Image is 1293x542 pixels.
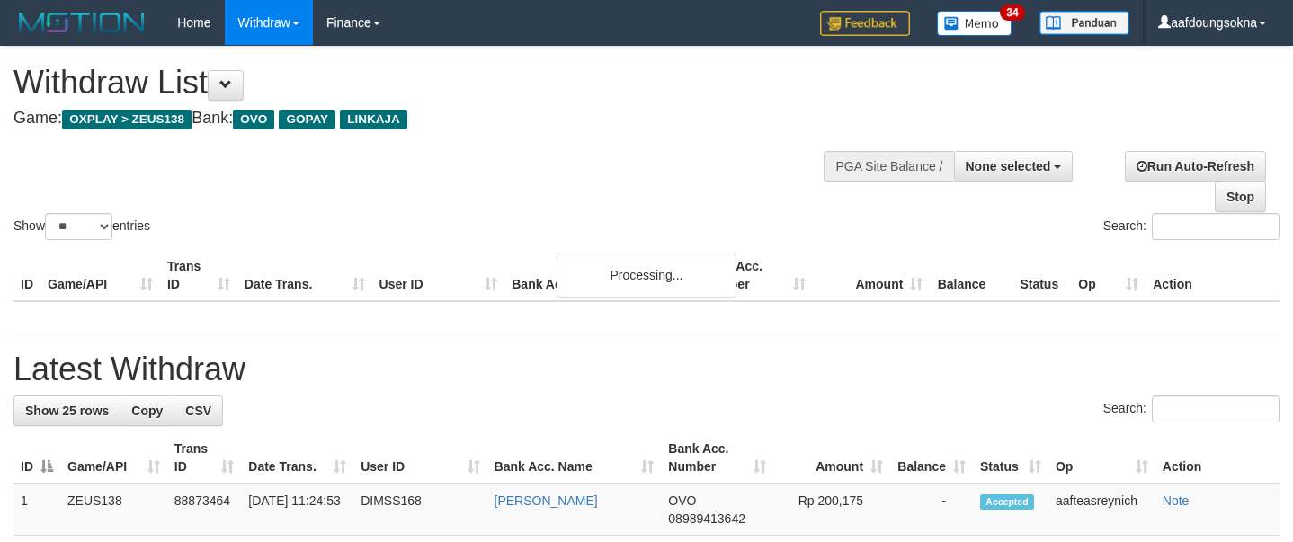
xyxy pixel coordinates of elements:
a: Show 25 rows [13,395,120,426]
th: Trans ID [160,250,237,301]
th: Amount [813,250,931,301]
select: Showentries [45,213,112,240]
label: Search: [1103,395,1280,422]
th: Op [1071,250,1146,301]
th: Bank Acc. Name: activate to sort column ascending [487,432,662,484]
img: panduan.png [1039,11,1129,35]
span: OXPLAY > ZEUS138 [62,110,192,129]
h1: Withdraw List [13,65,844,101]
th: ID [13,250,40,301]
img: MOTION_logo.png [13,9,150,36]
a: Stop [1215,182,1266,212]
th: Date Trans. [237,250,372,301]
a: Copy [120,395,174,426]
button: None selected [954,151,1074,182]
th: Status: activate to sort column ascending [973,432,1048,484]
th: Date Trans.: activate to sort column ascending [241,432,353,484]
th: User ID: activate to sort column ascending [353,432,486,484]
input: Search: [1152,395,1280,422]
th: Balance [930,250,1012,301]
th: Amount: activate to sort column ascending [773,432,890,484]
span: 34 [1000,4,1024,21]
span: Accepted [980,494,1034,510]
label: Search: [1103,213,1280,240]
th: ID: activate to sort column descending [13,432,60,484]
th: Game/API [40,250,160,301]
span: Copy 08989413642 to clipboard [668,511,745,526]
th: Trans ID: activate to sort column ascending [167,432,242,484]
th: Action [1155,432,1280,484]
span: GOPAY [279,110,335,129]
td: 1 [13,484,60,536]
th: User ID [372,250,505,301]
span: LINKAJA [340,110,407,129]
div: Processing... [557,253,736,298]
a: Run Auto-Refresh [1125,151,1266,182]
span: None selected [966,159,1051,173]
h4: Game: Bank: [13,110,844,128]
th: Bank Acc. Name [504,250,694,301]
a: Note [1163,493,1190,508]
span: CSV [185,404,211,418]
div: PGA Site Balance / [824,151,953,182]
td: DIMSS168 [353,484,486,536]
td: ZEUS138 [60,484,167,536]
th: Status [1012,250,1071,301]
th: Action [1146,250,1280,301]
td: aafteasreynich [1048,484,1155,536]
span: Copy [131,404,163,418]
td: Rp 200,175 [773,484,890,536]
a: CSV [174,395,223,426]
img: Button%20Memo.svg [937,11,1012,36]
a: [PERSON_NAME] [495,493,598,508]
img: Feedback.jpg [820,11,910,36]
input: Search: [1152,213,1280,240]
th: Balance: activate to sort column ascending [890,432,973,484]
td: [DATE] 11:24:53 [241,484,353,536]
th: Bank Acc. Number: activate to sort column ascending [661,432,773,484]
label: Show entries [13,213,150,240]
span: OVO [233,110,274,129]
th: Op: activate to sort column ascending [1048,432,1155,484]
span: OVO [668,493,696,508]
td: 88873464 [167,484,242,536]
h1: Latest Withdraw [13,351,1280,387]
th: Game/API: activate to sort column ascending [60,432,167,484]
th: Bank Acc. Number [695,250,813,301]
span: Show 25 rows [25,404,109,418]
td: - [890,484,973,536]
